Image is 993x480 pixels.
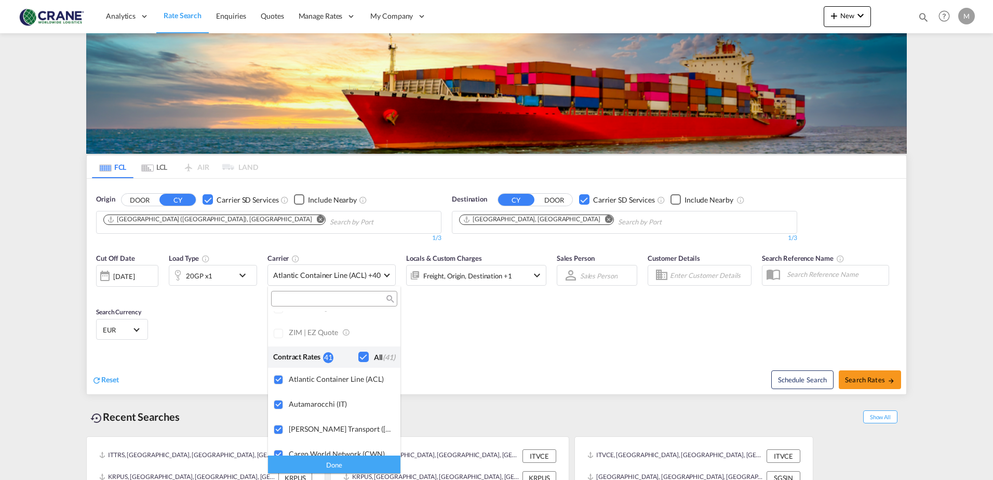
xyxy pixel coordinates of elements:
span: (41) [383,353,395,362]
div: Contract Rates [273,352,323,363]
div: Done [268,455,400,473]
div: Atlantic Container Line (ACL) [289,375,392,383]
md-icon: icon-magnify [385,295,393,303]
div: Baker Transport (GB) | Direct [289,424,392,433]
div: All [374,352,395,363]
md-checkbox: Checkbox No Ink [358,352,395,363]
md-icon: s18 icon-information-outline [342,328,352,337]
div: 41 [323,352,333,363]
div: Cargo World Network (CWN) [289,449,392,458]
div: ZIM | eZ Quote [289,328,392,338]
div: Autamarocchi (IT) [289,399,392,408]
